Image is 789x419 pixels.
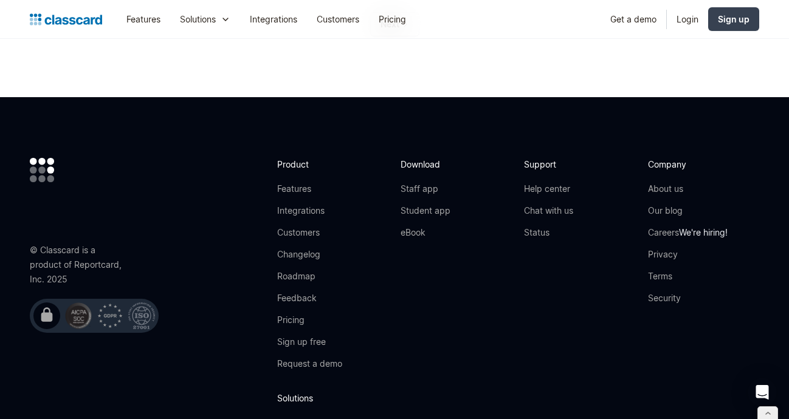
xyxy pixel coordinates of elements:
div: © Classcard is a product of Reportcard, Inc. 2025 [30,243,127,287]
div: Keywords by Traffic [134,72,205,80]
div: Open Intercom Messenger [748,378,777,407]
h2: Product [277,158,342,171]
a: Customers [307,5,369,33]
a: Student app [401,205,450,217]
img: website_grey.svg [19,32,29,41]
a: eBook [401,227,450,239]
div: Domain Overview [46,72,109,80]
a: home [30,11,102,28]
a: Privacy [648,248,728,261]
h2: Download [401,158,450,171]
a: Status [524,227,573,239]
a: Security [648,292,728,304]
div: Sign up [718,13,749,26]
a: Features [117,5,170,33]
a: Staff app [401,183,450,195]
img: tab_keywords_by_traffic_grey.svg [121,70,131,80]
a: Chat with us [524,205,573,217]
a: Request a demo [277,358,342,370]
a: Features [277,183,342,195]
h2: Support [524,158,573,171]
a: Get a demo [601,5,666,33]
img: tab_domain_overview_orange.svg [33,70,43,80]
h2: Company [648,158,728,171]
a: Pricing [369,5,416,33]
a: Customers [277,227,342,239]
a: Login [667,5,708,33]
a: Integrations [240,5,307,33]
div: Domain: [DOMAIN_NAME] [32,32,134,41]
a: Feedback [277,292,342,304]
a: Terms [648,270,728,282]
img: logo_orange.svg [19,19,29,29]
div: Solutions [180,13,216,26]
a: CareersWe're hiring! [648,227,728,239]
a: Sign up free [277,336,342,348]
a: Help center [524,183,573,195]
div: v 4.0.25 [34,19,60,29]
a: Roadmap [277,270,342,282]
div: Solutions [170,5,240,33]
a: Sign up [708,7,759,31]
a: About us [648,183,728,195]
a: Pricing [277,314,342,326]
span: We're hiring! [679,227,728,237]
a: Integrations [277,205,342,217]
h2: Solutions [277,392,759,404]
a: Our blog [648,205,728,217]
a: Changelog [277,248,342,261]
